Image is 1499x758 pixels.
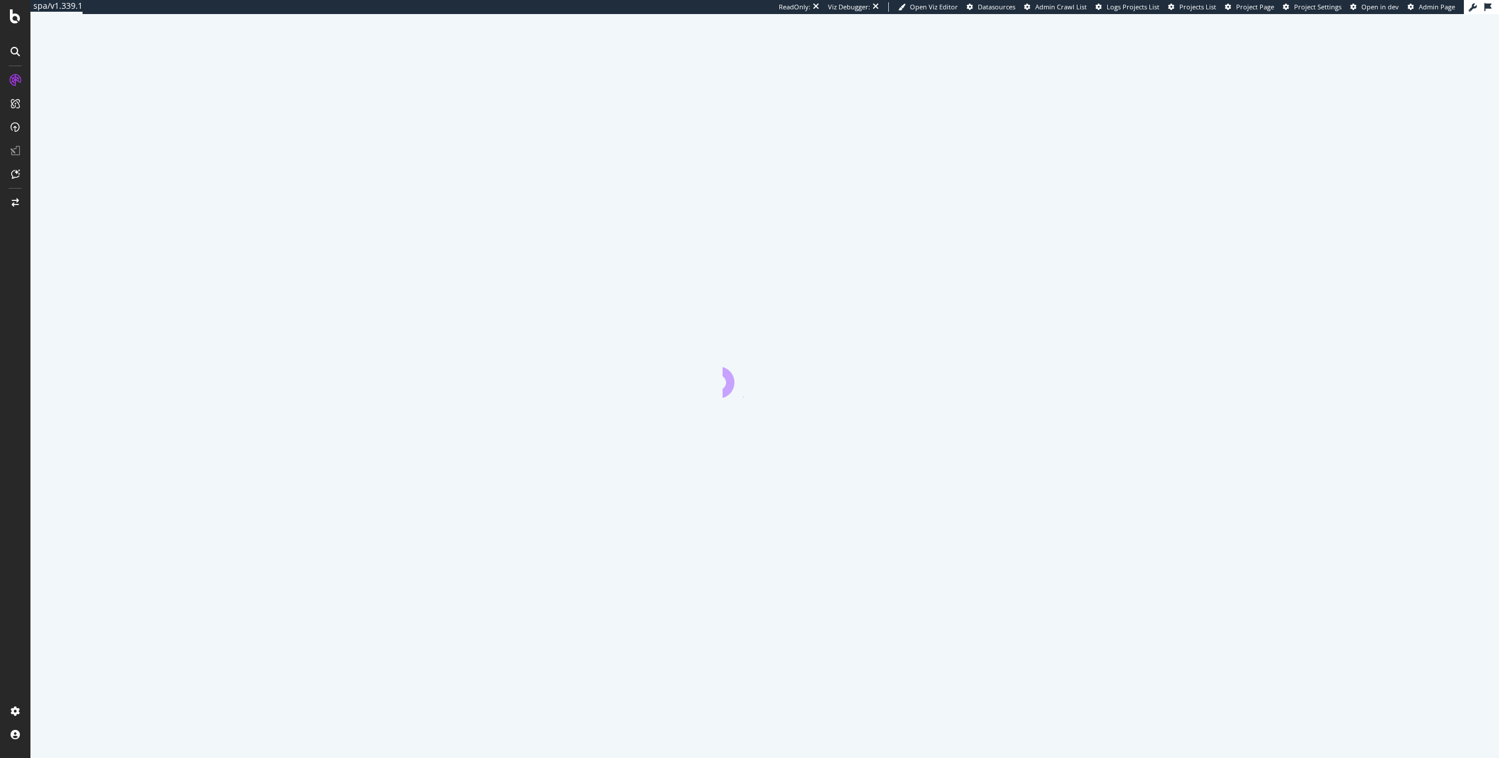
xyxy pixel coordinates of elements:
[978,2,1015,11] span: Datasources
[967,2,1015,12] a: Datasources
[1225,2,1274,12] a: Project Page
[1024,2,1087,12] a: Admin Crawl List
[1294,2,1341,11] span: Project Settings
[898,2,958,12] a: Open Viz Editor
[1408,2,1455,12] a: Admin Page
[1107,2,1159,11] span: Logs Projects List
[779,2,810,12] div: ReadOnly:
[828,2,870,12] div: Viz Debugger:
[1179,2,1216,11] span: Projects List
[910,2,958,11] span: Open Viz Editor
[1350,2,1399,12] a: Open in dev
[723,356,807,398] div: animation
[1236,2,1274,11] span: Project Page
[1035,2,1087,11] span: Admin Crawl List
[1361,2,1399,11] span: Open in dev
[1096,2,1159,12] a: Logs Projects List
[1168,2,1216,12] a: Projects List
[1419,2,1455,11] span: Admin Page
[1283,2,1341,12] a: Project Settings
